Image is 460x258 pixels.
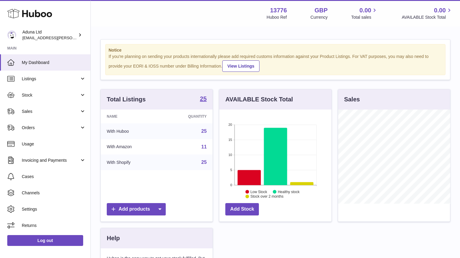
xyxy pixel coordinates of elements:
text: Low Stock [250,190,267,194]
th: Quantity [162,110,213,123]
span: AVAILABLE Stock Total [402,14,453,20]
span: Channels [22,190,86,196]
div: Huboo Ref [267,14,287,20]
span: Stock [22,92,80,98]
h3: AVAILABLE Stock Total [225,95,293,104]
a: 11 [201,144,207,149]
div: Aduna Ltd [22,29,77,41]
text: Healthy stock [278,190,300,194]
h3: Help [107,234,120,242]
span: Invoicing and Payments [22,158,80,163]
h3: Total Listings [107,95,146,104]
a: Log out [7,235,83,246]
img: deborahe.kamara@aduna.com [7,30,16,40]
td: With Huboo [101,123,162,139]
a: 25 [200,96,207,103]
div: Currency [311,14,328,20]
strong: 13776 [270,6,287,14]
a: View Listings [222,60,259,72]
strong: GBP [315,6,328,14]
text: 15 [229,138,232,142]
span: Total sales [351,14,378,20]
span: Orders [22,125,80,131]
strong: Notice [109,47,442,53]
text: 5 [230,168,232,172]
th: Name [101,110,162,123]
strong: 25 [200,96,207,102]
span: Usage [22,141,86,147]
a: Add products [107,203,166,215]
span: Listings [22,76,80,82]
a: 0.00 Total sales [351,6,378,20]
a: 25 [201,129,207,134]
a: Add Stock [225,203,259,215]
span: Cases [22,174,86,180]
span: 0.00 [434,6,446,14]
div: If you're planning on sending your products internationally please add required customs informati... [109,54,442,72]
span: Returns [22,223,86,228]
span: Settings [22,206,86,212]
a: 0.00 AVAILABLE Stock Total [402,6,453,20]
span: My Dashboard [22,60,86,65]
td: With Shopify [101,154,162,170]
text: 10 [229,153,232,157]
h3: Sales [344,95,360,104]
text: 20 [229,123,232,126]
text: Stock over 2 months [250,194,283,199]
span: Sales [22,109,80,114]
span: 0.00 [360,6,371,14]
a: 25 [201,160,207,165]
text: 0 [230,183,232,187]
td: With Amazon [101,139,162,155]
span: [EMAIL_ADDRESS][PERSON_NAME][PERSON_NAME][DOMAIN_NAME] [22,35,154,40]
